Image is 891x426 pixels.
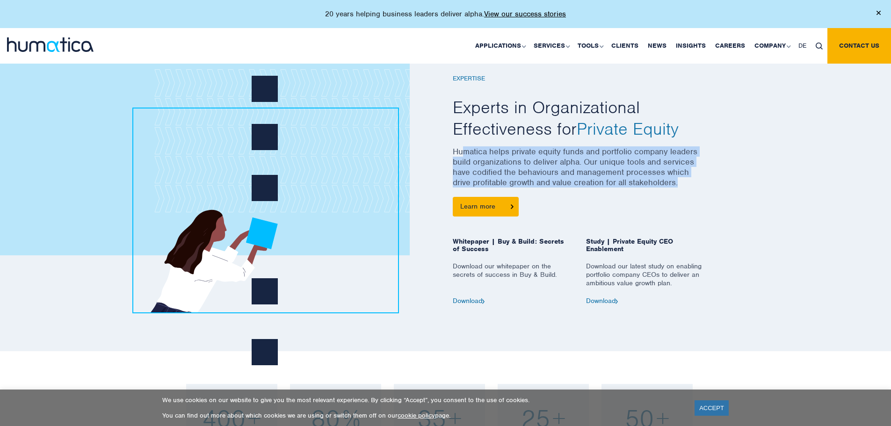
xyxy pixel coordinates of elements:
[138,39,386,312] img: girl1
[529,28,573,64] a: Services
[607,28,643,64] a: Clients
[325,9,566,19] p: 20 years helping business leaders deliver alpha.
[794,28,811,64] a: DE
[511,204,514,209] img: arrowicon
[816,43,823,50] img: search_icon
[7,37,94,52] img: logo
[398,412,435,419] a: cookie policy
[484,9,566,19] a: View our success stories
[750,28,794,64] a: Company
[798,42,806,50] span: DE
[453,75,705,83] h6: EXPERTISE
[453,262,572,297] p: Download our whitepaper on the secrets of success in Buy & Build.
[453,238,572,262] span: Whitepaper | Buy & Build: Secrets of Success
[586,262,705,297] p: Download our latest study on enabling portfolio company CEOs to deliver an ambitious value growth...
[573,28,607,64] a: Tools
[695,400,729,416] a: ACCEPT
[162,412,683,419] p: You can find out more about which cookies we are using or switch them off on our page.
[453,296,485,305] a: Download
[453,97,705,139] h2: Experts in Organizational Effectiveness for
[453,146,705,197] p: Humatica helps private equity funds and portfolio company leaders build organizations to deliver ...
[162,396,683,404] p: We use cookies on our website to give you the most relevant experience. By clicking “Accept”, you...
[616,299,618,303] img: arrow2
[471,28,529,64] a: Applications
[453,197,519,217] a: Learn more
[671,28,710,64] a: Insights
[827,28,891,64] a: Contact us
[577,118,679,139] span: Private Equity
[643,28,671,64] a: News
[710,28,750,64] a: Careers
[482,299,485,303] img: arrow2
[586,238,705,262] span: Study | Private Equity CEO Enablement
[586,296,618,305] a: Download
